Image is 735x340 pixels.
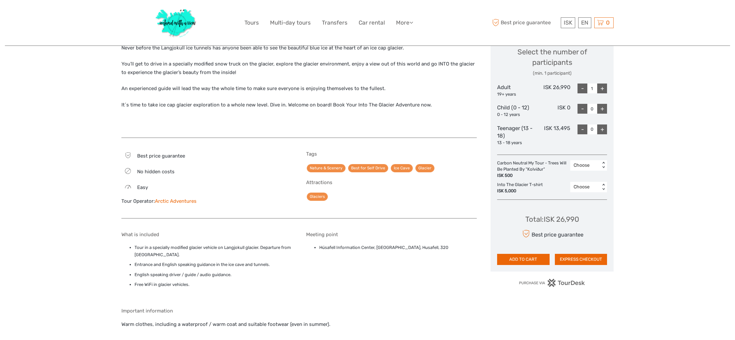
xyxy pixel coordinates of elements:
[307,164,346,172] a: Nature & Scenery
[497,104,534,118] div: Child (0 - 12)
[574,184,597,190] div: Choose
[322,18,347,28] a: Transfers
[597,104,607,114] div: +
[491,17,559,28] span: Best price guarantee
[137,153,185,159] span: Best price guarantee
[497,91,534,98] div: 19+ years
[307,193,328,201] a: Glaciers
[415,164,434,172] a: Glacier
[534,84,571,97] div: ISK 26,990
[574,162,597,169] div: Choose
[497,160,570,179] div: Carbon Neutral My Tour - Trees Will Be Planted By "Kolviður"
[359,18,385,28] a: Car rental
[319,244,477,251] li: Húsafell Information Center, [GEOGRAPHIC_DATA], Husafell, 320
[306,151,477,157] h5: Tags
[75,10,83,18] button: Open LiveChat chat widget
[135,271,292,278] li: English speaking driver / guide / audio guidance.
[497,124,534,146] div: Teenager (13 - 18)
[519,279,585,287] img: PurchaseViaTourDesk.png
[577,124,587,134] div: -
[270,18,311,28] a: Multi-day tours
[121,101,477,109] p: It´s time to take ice cap glacier exploration to a whole new level. Dive in. Welcome on board! Bo...
[121,85,477,93] p: An experienced guide will lead the way the whole time to make sure everyone is enjoying themselve...
[578,17,591,28] div: EN
[497,188,543,194] div: ISK 5,000
[497,84,534,97] div: Adult
[121,198,292,205] div: Tour Operator:
[391,164,413,172] a: Ice Cave
[121,232,292,237] h5: What is included
[521,228,583,239] div: Best price guarantee
[396,18,413,28] a: More
[564,19,572,26] span: ISK
[497,70,607,77] div: (min. 1 participant)
[497,173,567,179] div: ISK 500
[605,19,611,26] span: 0
[135,281,292,288] li: Free WiFi in glacier vehicles.
[555,254,607,265] button: EXPRESS CHECKOUT
[244,18,259,28] a: Tours
[121,60,477,77] p: You’ll get to drive in a specially modified snow truck on the glacier, explore the glacier enviro...
[306,179,477,185] h5: Attractions
[497,112,534,118] div: 0 - 12 years
[497,47,607,77] div: Select the number of participants
[597,124,607,134] div: +
[135,261,292,268] li: Entrance and English speaking guidance in the ice cave and tunnels.
[534,124,571,146] div: ISK 13,495
[135,244,292,259] li: Tour in a specially modified glacier vehicle on Langjokull glacier. Departure from [GEOGRAPHIC_DA...
[534,104,571,118] div: ISK 0
[152,5,200,41] img: 1077-ca632067-b948-436b-9c7a-efe9894e108b_logo_big.jpg
[601,162,606,169] div: < >
[577,104,587,114] div: -
[577,84,587,93] div: -
[525,214,579,224] div: Total : ISK 26,990
[348,164,388,172] a: Best for Self Drive
[155,198,197,204] a: Arctic Adventures
[497,182,546,194] div: Into The Glacier T-shirt
[137,184,148,190] span: Easy
[121,44,477,52] p: Never before the Langjokull ice tunnels has anyone been able to see the beautiful blue ice at the...
[497,140,534,146] div: 13 - 18 years
[137,169,175,175] span: No hidden costs
[121,308,477,314] h5: Important information
[601,184,606,191] div: < >
[497,254,550,265] button: ADD TO CART
[306,232,477,237] h5: Meeting point
[597,84,607,93] div: +
[121,320,477,329] p: Warm clothes, including a waterproof / warm coat and suitable footwear (even in summer).
[9,11,74,17] p: We're away right now. Please check back later!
